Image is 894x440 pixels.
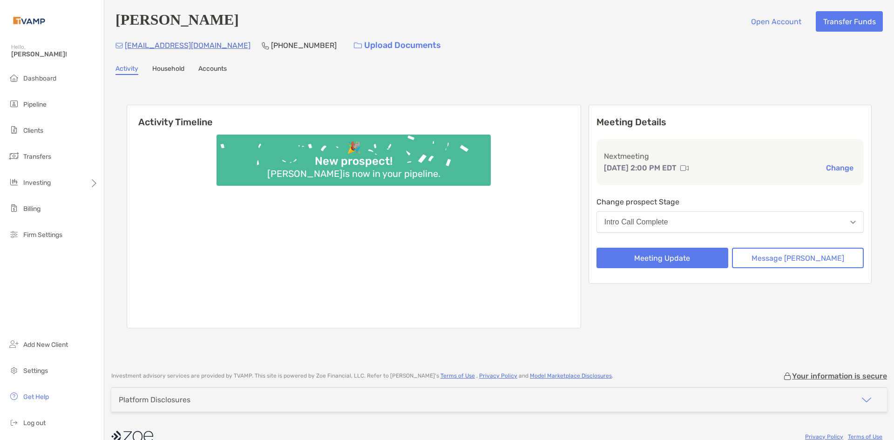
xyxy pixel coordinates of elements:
[8,229,20,240] img: firm-settings icon
[8,391,20,402] img: get-help icon
[115,11,239,32] h4: [PERSON_NAME]
[8,417,20,428] img: logout icon
[530,372,612,379] a: Model Marketplace Disclosures
[792,372,887,380] p: Your information is secure
[264,168,444,179] div: [PERSON_NAME] is now in your pipeline.
[311,155,396,168] div: New prospect!
[343,141,365,155] div: 🎉
[850,221,856,224] img: Open dropdown arrow
[596,248,728,268] button: Meeting Update
[596,116,864,128] p: Meeting Details
[115,43,123,48] img: Email Icon
[119,395,190,404] div: Platform Disclosures
[23,127,43,135] span: Clients
[604,150,856,162] p: Next meeting
[23,74,56,82] span: Dashboard
[861,394,872,406] img: icon arrow
[23,393,49,401] span: Get Help
[23,179,51,187] span: Investing
[152,65,184,75] a: Household
[8,176,20,188] img: investing icon
[8,203,20,214] img: billing icon
[23,367,48,375] span: Settings
[604,218,668,226] div: Intro Call Complete
[23,153,51,161] span: Transfers
[354,42,362,49] img: button icon
[198,65,227,75] a: Accounts
[271,40,337,51] p: [PHONE_NUMBER]
[8,124,20,135] img: clients icon
[596,196,864,208] p: Change prospect Stage
[440,372,475,379] a: Terms of Use
[23,205,41,213] span: Billing
[8,365,20,376] img: settings icon
[8,72,20,83] img: dashboard icon
[125,40,251,51] p: [EMAIL_ADDRESS][DOMAIN_NAME]
[680,164,689,172] img: communication type
[848,433,882,440] a: Terms of Use
[127,105,581,128] h6: Activity Timeline
[604,162,677,174] p: [DATE] 2:00 PM EDT
[8,150,20,162] img: transfers icon
[348,35,447,55] a: Upload Documents
[23,231,62,239] span: Firm Settings
[732,248,864,268] button: Message [PERSON_NAME]
[111,372,613,379] p: Investment advisory services are provided by TVAMP . This site is powered by Zoe Financial, LLC. ...
[11,50,98,58] span: [PERSON_NAME]!
[262,42,269,49] img: Phone Icon
[23,419,46,427] span: Log out
[8,98,20,109] img: pipeline icon
[744,11,808,32] button: Open Account
[805,433,843,440] a: Privacy Policy
[816,11,883,32] button: Transfer Funds
[23,341,68,349] span: Add New Client
[479,372,517,379] a: Privacy Policy
[11,4,47,37] img: Zoe Logo
[823,163,856,173] button: Change
[115,65,138,75] a: Activity
[8,338,20,350] img: add_new_client icon
[23,101,47,108] span: Pipeline
[596,211,864,233] button: Intro Call Complete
